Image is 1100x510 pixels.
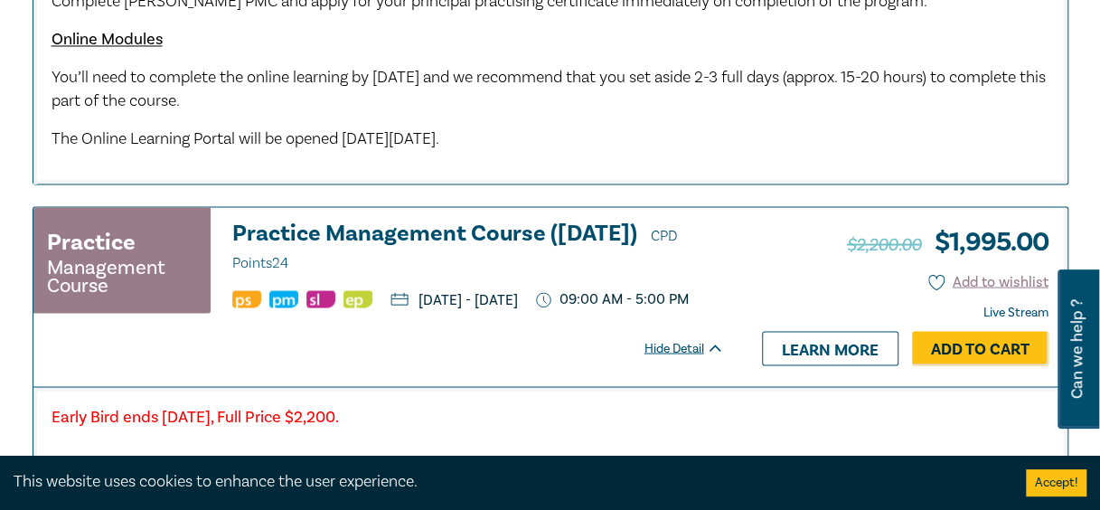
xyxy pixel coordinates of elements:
button: Add to wishlist [928,271,1048,292]
strong: Live Stream [983,304,1048,320]
button: Accept cookies [1026,469,1086,496]
span: You’ll need to complete the online learning by [DATE] and we recommend that you set aside 2-3 ful... [52,67,1046,111]
u: Online Modules [52,29,163,50]
div: This website uses cookies to enhance the user experience. [14,470,999,494]
img: Practice Management & Business Skills [269,290,298,307]
a: Practice Management Course ([DATE]) CPD Points24 [232,221,724,275]
h3: Practice Management Course ([DATE]) [232,221,724,275]
h3: Practice [47,225,136,258]
p: 09:00 AM - 5:00 PM [536,290,689,307]
span: The Online Learning Portal will be opened [DATE][DATE]. [52,128,439,149]
img: Professional Skills [232,290,261,307]
strong: Early Bird ends [DATE], Full Price $2,200. [52,406,339,427]
p: [DATE] - [DATE] [390,292,518,307]
span: Can we help ? [1068,280,1086,418]
span: $2,200.00 [847,232,921,256]
img: Substantive Law [306,290,335,307]
a: Add to Cart [912,331,1048,365]
small: Management Course [47,258,197,294]
a: Learn more [762,331,898,365]
h3: $ 1,995.00 [847,221,1048,262]
div: Hide Detail [644,339,744,357]
span: CPD Points 24 [232,226,678,271]
img: Ethics & Professional Responsibility [343,290,372,307]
